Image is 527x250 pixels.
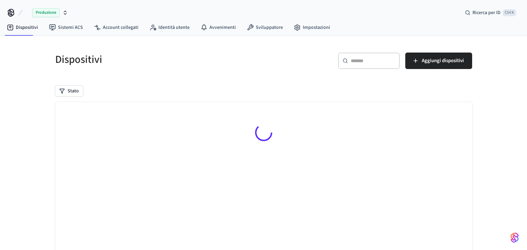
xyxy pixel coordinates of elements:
[144,21,195,34] a: Identità utente
[55,53,260,67] h5: Dispositivi
[103,24,139,31] font: Account collegati
[303,24,330,31] font: Impostazioni
[241,21,288,34] a: Sviluppatore
[405,53,472,69] button: Aggiungi dispositivi
[511,232,519,243] img: SeamLogoGradient.69752ec5.svg
[58,24,83,31] font: Sistemi ACS
[158,24,190,31] font: Identità utente
[55,86,83,96] button: Stato
[88,21,144,34] a: Account collegati
[472,9,501,16] span: Ricerca per ID
[32,8,60,17] span: Produzione
[459,7,522,19] div: Ricerca per IDCtrl K
[44,21,88,34] a: Sistemi ACS
[1,21,44,34] a: Dispositivi
[16,24,38,31] font: Dispositivi
[195,21,241,34] a: Avvenimenti
[503,9,516,16] span: Ctrl K
[209,24,236,31] font: Avvenimenti
[422,56,464,65] span: Aggiungi dispositivi
[288,21,336,34] a: Impostazioni
[68,88,79,94] font: Stato
[256,24,283,31] font: Sviluppatore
